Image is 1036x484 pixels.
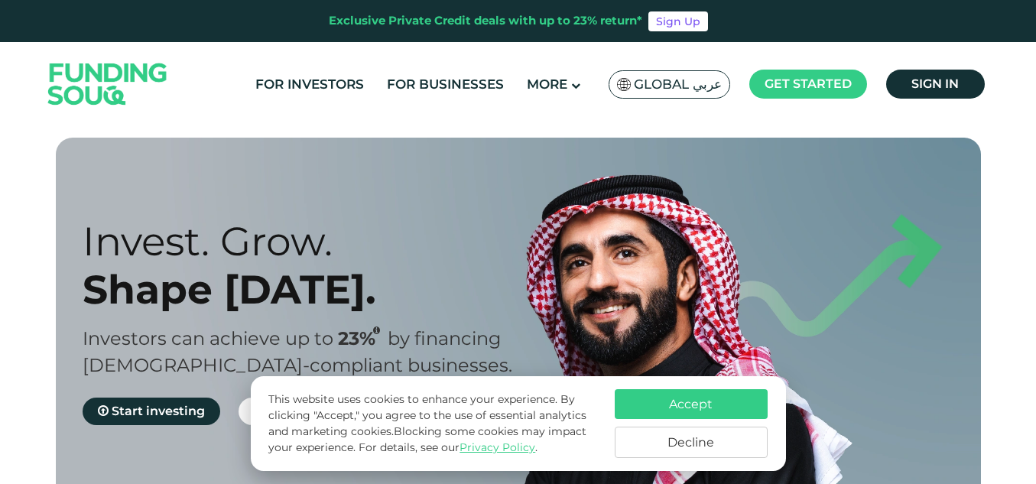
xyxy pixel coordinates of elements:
img: SA Flag [617,78,631,91]
a: Get funded [239,398,354,425]
span: Get started [765,76,852,91]
a: Sign Up [648,11,708,31]
span: Blocking some cookies may impact your experience. [268,424,586,454]
span: Sign in [911,76,959,91]
div: Shape [DATE]. [83,265,545,313]
span: 23% [338,327,388,349]
span: Start investing [112,404,205,418]
a: Start investing [83,398,220,425]
a: For Investors [252,72,368,97]
span: More [527,76,567,92]
i: 23% IRR (expected) ~ 15% Net yield (expected) [373,326,380,335]
img: Logo [33,45,183,122]
div: Invest. Grow. [83,217,545,265]
p: This website uses cookies to enhance your experience. By clicking "Accept," you agree to the use ... [268,391,599,456]
span: For details, see our . [359,440,537,454]
span: Global عربي [634,76,722,93]
a: For Businesses [383,72,508,97]
a: Privacy Policy [460,440,535,454]
div: Exclusive Private Credit deals with up to 23% return* [329,12,642,30]
button: Accept [615,389,768,419]
a: Sign in [886,70,985,99]
span: Investors can achieve up to [83,327,333,349]
button: Decline [615,427,768,458]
